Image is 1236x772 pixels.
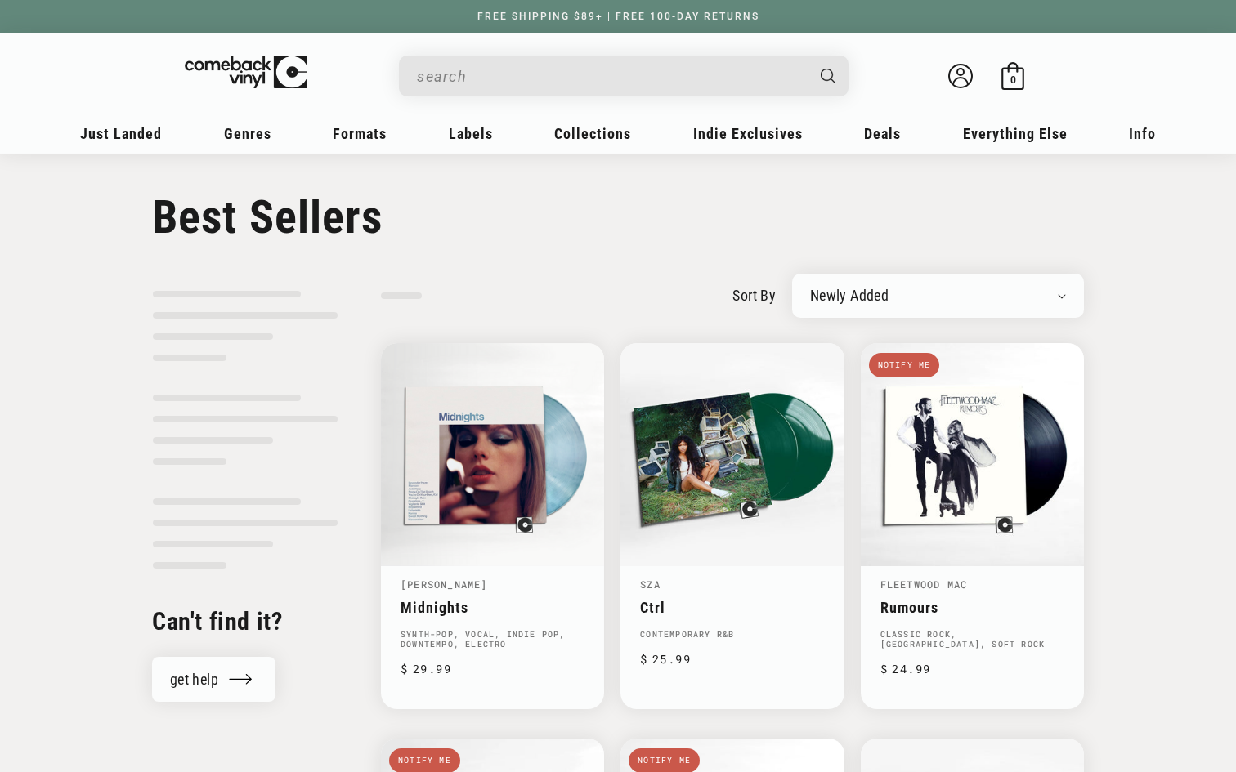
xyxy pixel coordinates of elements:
[224,125,271,142] span: Genres
[152,605,338,637] h2: Can't find it?
[333,125,387,142] span: Formats
[152,657,275,702] a: get help
[417,60,804,93] input: search
[732,284,776,306] label: sort by
[693,125,803,142] span: Indie Exclusives
[640,578,661,591] a: SZA
[401,599,584,616] a: Midnights
[880,578,968,591] a: Fleetwood Mac
[640,599,824,616] a: Ctrl
[1010,74,1016,86] span: 0
[152,190,1084,244] h1: Best Sellers
[461,11,776,22] a: FREE SHIPPING $89+ | FREE 100-DAY RETURNS
[880,599,1064,616] a: Rumours
[963,125,1068,142] span: Everything Else
[807,56,851,96] button: Search
[864,125,901,142] span: Deals
[1129,125,1156,142] span: Info
[401,578,488,591] a: [PERSON_NAME]
[449,125,493,142] span: Labels
[399,56,849,96] div: Search
[80,125,162,142] span: Just Landed
[554,125,631,142] span: Collections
